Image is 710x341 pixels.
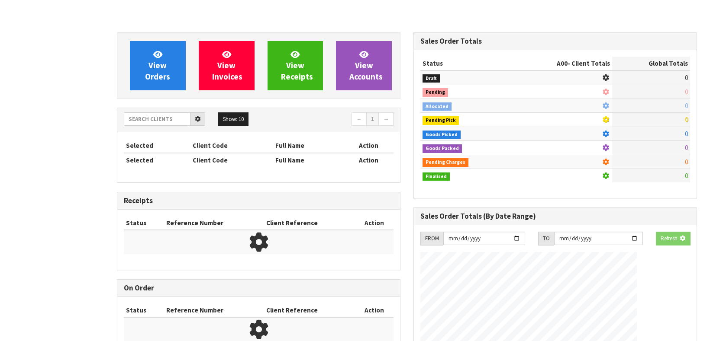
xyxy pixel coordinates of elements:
a: ViewReceipts [268,41,323,90]
th: Status [124,303,164,317]
span: Allocated [423,102,452,111]
h3: Receipts [124,197,394,205]
h3: On Order [124,284,394,292]
th: - Client Totals [510,57,612,70]
th: Status [124,216,164,230]
button: Show: 10 [218,112,248,126]
span: 0 [685,115,688,124]
span: A00 [557,59,568,67]
th: Action [343,139,394,153]
span: 0 [685,130,688,138]
span: View Accounts [349,49,383,82]
span: 0 [685,88,688,96]
input: Search clients [124,112,190,126]
h3: Sales Order Totals (By Date Range) [420,212,690,220]
a: → [378,112,394,126]
th: Client Reference [264,303,355,317]
th: Reference Number [164,303,264,317]
th: Client Reference [264,216,355,230]
a: ViewAccounts [336,41,392,90]
span: Finalised [423,172,450,181]
span: Pending Charges [423,158,468,167]
button: Refresh [656,232,691,245]
th: Global Totals [612,57,690,70]
a: ViewInvoices [199,41,255,90]
span: View Invoices [212,49,242,82]
nav: Page navigation [265,112,394,127]
th: Selected [124,153,190,167]
span: 0 [685,158,688,166]
th: Reference Number [164,216,264,230]
span: Pending [423,88,448,97]
span: 0 [685,172,688,180]
div: TO [538,232,554,245]
th: Full Name [273,153,343,167]
th: Client Code [190,153,274,167]
span: Goods Packed [423,144,462,153]
th: Selected [124,139,190,153]
span: Draft [423,74,440,83]
th: Client Code [190,139,274,153]
span: 0 [685,102,688,110]
th: Action [355,303,394,317]
th: Status [420,57,510,70]
th: Action [355,216,394,230]
th: Action [343,153,394,167]
div: FROM [420,232,443,245]
a: ViewOrders [130,41,186,90]
span: Goods Picked [423,131,461,139]
span: View Receipts [281,49,313,82]
span: 0 [685,73,688,82]
th: Full Name [273,139,343,153]
span: Pending Pick [423,116,459,125]
a: 1 [366,112,379,126]
span: 0 [685,143,688,152]
span: View Orders [145,49,170,82]
h3: Sales Order Totals [420,37,690,45]
a: ← [352,112,367,126]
